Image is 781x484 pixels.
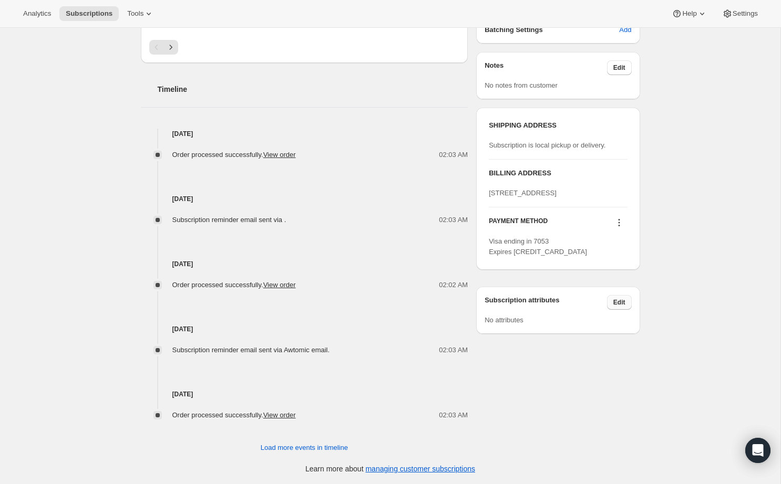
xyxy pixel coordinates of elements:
button: Settings [716,6,764,21]
h3: BILLING ADDRESS [489,168,627,178]
span: Load more events in timeline [261,443,348,453]
button: Load more events in timeline [254,439,354,456]
div: Open Intercom Messenger [745,438,770,463]
h3: SHIPPING ADDRESS [489,120,627,131]
span: 02:03 AM [439,345,468,355]
span: 02:03 AM [439,410,468,420]
span: Settings [733,9,758,18]
h4: [DATE] [141,129,468,139]
p: Learn more about [305,464,475,474]
span: 02:03 AM [439,215,468,225]
h3: Subscription attributes [485,295,607,310]
h4: [DATE] [141,389,468,399]
span: Subscription reminder email sent via . [172,216,286,224]
span: Visa ending in 7053 Expires [CREDIT_CARD_DATA] [489,237,587,256]
span: Tools [127,9,143,18]
h6: Batching Settings [485,25,619,35]
button: Help [665,6,713,21]
h4: [DATE] [141,259,468,269]
span: 02:03 AM [439,150,468,160]
h4: [DATE] [141,194,468,204]
span: No notes from customer [485,81,558,89]
span: Order processed successfully. [172,151,296,159]
span: Subscription is local pickup or delivery. [489,141,605,149]
nav: Pagination [149,40,460,55]
a: View order [263,411,296,419]
span: [STREET_ADDRESS] [489,189,557,197]
span: Subscriptions [66,9,112,18]
button: Next [163,40,178,55]
h3: PAYMENT METHOD [489,217,548,231]
span: Add [619,25,631,35]
span: Edit [613,298,625,307]
button: Subscriptions [59,6,119,21]
span: Help [682,9,696,18]
button: Analytics [17,6,57,21]
a: View order [263,281,296,289]
h4: [DATE] [141,324,468,334]
a: View order [263,151,296,159]
button: Edit [607,295,632,310]
button: Add [613,22,638,38]
span: Order processed successfully. [172,281,296,289]
span: No attributes [485,316,523,324]
h2: Timeline [158,84,468,94]
span: Order processed successfully. [172,411,296,419]
span: 02:02 AM [439,280,468,290]
span: Edit [613,64,625,72]
a: managing customer subscriptions [365,465,475,473]
button: Edit [607,60,632,75]
h3: Notes [485,60,607,75]
span: Analytics [23,9,51,18]
span: Subscription reminder email sent via Awtomic email. [172,346,330,354]
button: Tools [121,6,160,21]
